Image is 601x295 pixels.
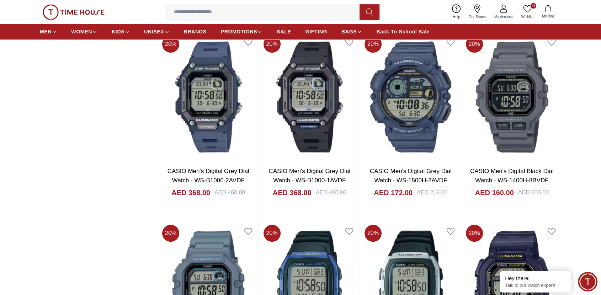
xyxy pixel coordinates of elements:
span: 20 % [264,36,281,53]
p: Talk to our watch expert! [505,283,565,289]
a: BAGS [341,25,362,38]
span: BAGS [341,28,357,35]
a: CASIO Men's Digital Grey Dial Watch - WS-B1000-1AVDF [268,168,350,184]
div: Hey there! [505,275,565,282]
span: My Bag [539,14,557,19]
h4: AED 368.00 [273,188,312,198]
img: CASIO Men's Digital Black Dial Watch - WS-1400H-8BVDF [463,33,561,161]
span: 20 % [466,36,483,53]
span: KIDS [112,28,124,35]
a: SALE [277,25,291,38]
span: 20 % [162,36,179,53]
span: BRANDS [184,28,207,35]
img: CASIO Men's Digital Grey Dial Watch - WS-B1000-1AVDF [261,33,359,161]
span: 20 % [466,225,483,242]
span: UNISEX [144,28,164,35]
span: Help [450,14,463,20]
img: ... [43,4,105,20]
span: 20 % [264,225,281,242]
span: 20 % [162,225,179,242]
div: AED 200.00 [518,188,549,197]
a: WOMEN [71,25,97,38]
a: Help [448,3,464,21]
div: AED 215.00 [417,188,447,197]
span: MEN [40,28,52,35]
a: KIDS [112,25,130,38]
span: 20 % [365,225,382,242]
a: GIFTING [305,25,327,38]
span: Our Stores [466,14,489,20]
span: Wishlist [518,14,536,20]
a: UNISEX [144,25,169,38]
span: My Account [491,14,516,20]
div: AED 460.00 [316,188,346,197]
h4: AED 368.00 [171,188,210,198]
a: 0Wishlist [517,3,538,21]
a: CASIO Men's Digital Grey Dial Watch - WS-1500H-2AVDF [370,168,452,184]
a: PROMOTIONS [221,25,263,38]
div: Chat Widget [578,272,597,291]
span: WOMEN [71,28,92,35]
button: My Bag [538,4,558,20]
img: CASIO Men's Digital Grey Dial Watch - WS-1500H-2AVDF [362,33,460,161]
a: CASIO Men's Digital Grey Dial Watch - WS-B1000-2AVDF [167,168,249,184]
a: Back To School Sale [376,25,430,38]
span: SALE [277,28,291,35]
a: BRANDS [184,25,207,38]
h4: AED 160.00 [475,188,514,198]
a: MEN [40,25,57,38]
div: AED 460.00 [214,188,245,197]
span: PROMOTIONS [221,28,257,35]
a: CASIO Men's Digital Black Dial Watch - WS-1400H-8BVDF [470,168,554,184]
span: 0 [531,3,536,9]
h4: AED 172.00 [374,188,413,198]
img: CASIO Men's Digital Grey Dial Watch - WS-B1000-2AVDF [159,33,257,161]
span: 20 % [365,36,382,53]
span: GIFTING [305,28,327,35]
a: Our Stores [464,3,490,21]
span: Back To School Sale [376,28,430,35]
